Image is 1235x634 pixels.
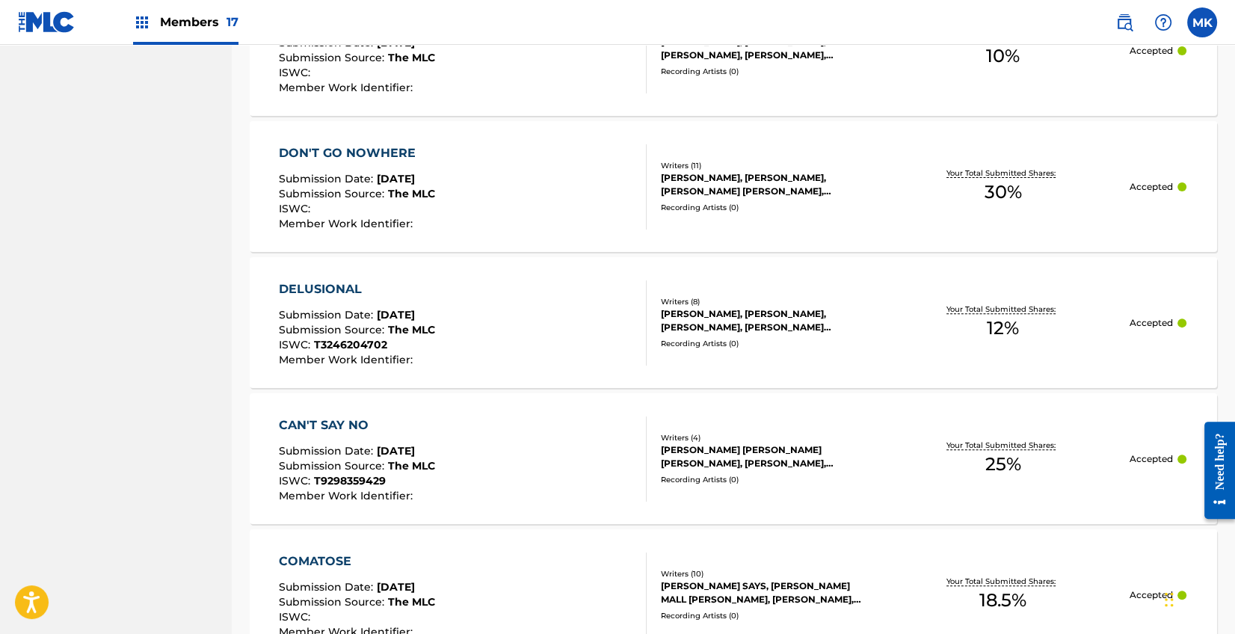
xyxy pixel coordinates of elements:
span: 30 % [985,179,1022,206]
span: The MLC [388,51,435,64]
p: Accepted [1130,588,1173,602]
div: Writers ( 8 ) [661,296,876,307]
a: Public Search [1109,7,1139,37]
span: Submission Source : [279,595,388,609]
img: help [1154,13,1172,31]
a: CAN'T SAY NOSubmission Date:[DATE]Submission Source:The MLCISWC:T9298359429Member Work Identifier... [250,393,1217,524]
iframe: Resource Center [1193,410,1235,531]
p: Accepted [1130,44,1173,58]
div: COMATOSE [279,553,435,570]
iframe: Chat Widget [1160,562,1235,634]
span: [DATE] [377,580,415,594]
p: Your Total Submitted Shares: [946,304,1059,315]
span: 10 % [986,43,1020,70]
span: The MLC [388,595,435,609]
span: ISWC : [279,338,314,351]
span: [DATE] [377,444,415,458]
div: User Menu [1187,7,1217,37]
span: 12 % [987,315,1019,342]
p: Accepted [1130,316,1173,330]
img: Top Rightsholders [133,13,151,31]
span: Members [160,13,238,31]
span: T3246204702 [314,338,387,351]
p: Your Total Submitted Shares: [946,576,1059,587]
div: [PERSON_NAME], [PERSON_NAME], [PERSON_NAME], [PERSON_NAME] [PERSON_NAME], [PERSON_NAME], [PERSON_... [661,307,876,334]
div: [PERSON_NAME], [PERSON_NAME], [PERSON_NAME] [PERSON_NAME], [PERSON_NAME], [PERSON_NAME], [PERSON_... [661,171,876,198]
span: The MLC [388,187,435,200]
span: The MLC [388,459,435,473]
p: Your Total Submitted Shares: [946,167,1059,179]
div: Writers ( 11 ) [661,160,876,171]
div: Recording Artists ( 0 ) [661,338,876,349]
div: Recording Artists ( 0 ) [661,610,876,621]
div: [PERSON_NAME] [PERSON_NAME] [PERSON_NAME], [PERSON_NAME], [PERSON_NAME] [661,443,876,470]
div: Writers ( 10 ) [661,568,876,579]
span: [DATE] [377,36,415,49]
span: Submission Date : [279,36,377,49]
div: Recording Artists ( 0 ) [661,202,876,213]
span: Member Work Identifier : [279,353,416,366]
span: Submission Date : [279,444,377,458]
span: Submission Source : [279,459,388,473]
img: search [1115,13,1133,31]
div: Help [1148,7,1178,37]
div: Writers ( 4 ) [661,432,876,443]
div: CAN'T SAY NO [279,416,435,434]
span: ISWC : [279,202,314,215]
span: The MLC [388,323,435,336]
div: [PERSON_NAME], [PERSON_NAME], [PERSON_NAME], [PERSON_NAME], [PERSON_NAME], [PERSON_NAME], [PERSON... [661,35,876,62]
span: ISWC : [279,474,314,487]
span: Submission Date : [279,172,377,185]
div: [PERSON_NAME] SAYS, [PERSON_NAME] MALL [PERSON_NAME], [PERSON_NAME], [PERSON_NAME], [PERSON_NAME]... [661,579,876,606]
span: [DATE] [377,172,415,185]
span: ISWC : [279,66,314,79]
div: Drag [1165,577,1174,622]
span: T9298359429 [314,474,386,487]
div: Recording Artists ( 0 ) [661,66,876,77]
span: Member Work Identifier : [279,217,416,230]
span: 18.5 % [979,587,1026,614]
p: Accepted [1130,452,1173,466]
div: Recording Artists ( 0 ) [661,474,876,485]
span: ISWC : [279,610,314,624]
div: DON'T GO NOWHERE [279,144,435,162]
span: Member Work Identifier : [279,489,416,502]
a: DON'T GO NOWHERESubmission Date:[DATE]Submission Source:The MLCISWC:Member Work Identifier:Writer... [250,121,1217,252]
span: Submission Source : [279,323,388,336]
span: Submission Source : [279,51,388,64]
span: Submission Source : [279,187,388,200]
span: 25 % [985,451,1021,478]
span: Submission Date : [279,308,377,321]
span: [DATE] [377,308,415,321]
img: MLC Logo [18,11,76,33]
a: DELUSIONALSubmission Date:[DATE]Submission Source:The MLCISWC:T3246204702Member Work Identifier:W... [250,257,1217,388]
div: DELUSIONAL [279,280,435,298]
span: Member Work Identifier : [279,81,416,94]
span: Submission Date : [279,580,377,594]
p: Accepted [1130,180,1173,194]
p: Your Total Submitted Shares: [946,440,1059,451]
span: 17 [227,15,238,29]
